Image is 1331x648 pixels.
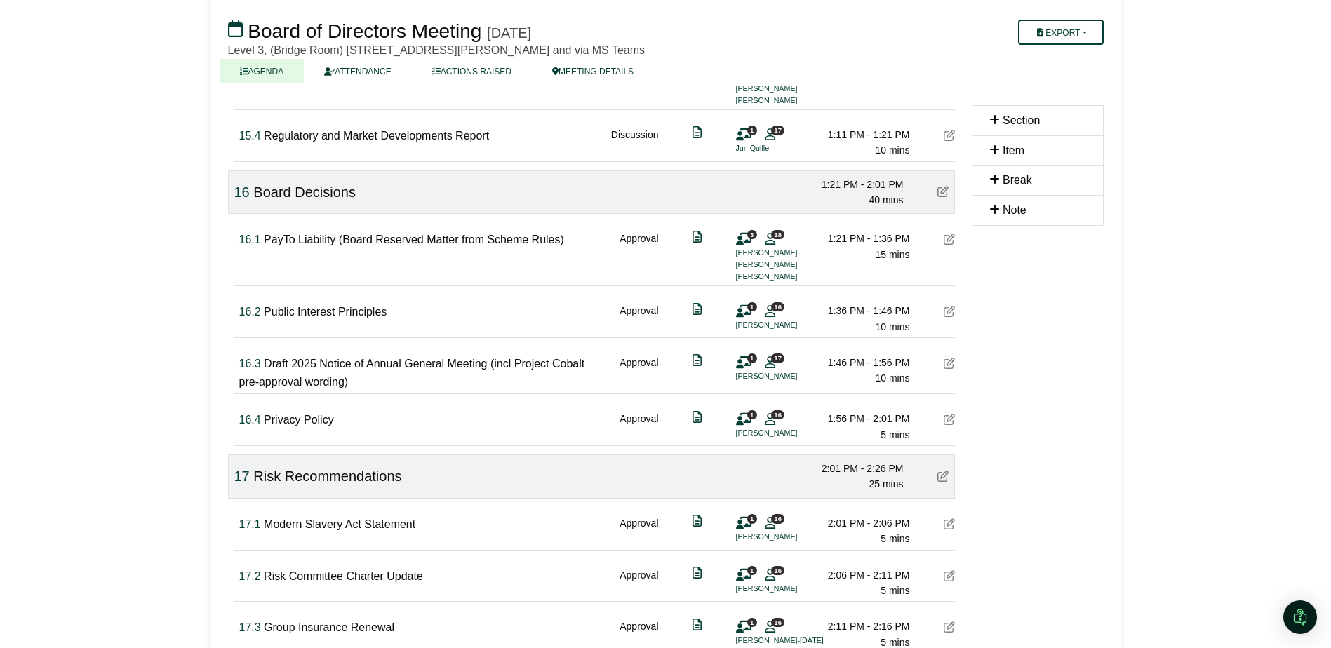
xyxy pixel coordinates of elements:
[771,618,784,627] span: 16
[239,570,261,582] span: Click to fine tune number
[239,414,261,426] span: Click to fine tune number
[736,427,841,439] li: [PERSON_NAME]
[812,303,910,318] div: 1:36 PM - 1:46 PM
[812,355,910,370] div: 1:46 PM - 1:56 PM
[736,583,841,595] li: [PERSON_NAME]
[869,194,903,205] span: 40 mins
[1283,600,1317,634] div: Open Intercom Messenger
[812,567,910,583] div: 2:06 PM - 2:11 PM
[234,468,250,484] span: Click to fine tune number
[747,126,757,135] span: 1
[620,411,658,443] div: Approval
[771,230,784,239] span: 18
[736,259,841,271] li: [PERSON_NAME]
[1018,20,1103,45] button: Export
[239,306,261,318] span: Click to fine tune number
[1003,174,1032,186] span: Break
[264,130,489,142] span: Regulatory and Market Developments Report
[805,177,904,192] div: 1:21 PM - 2:01 PM
[869,478,903,490] span: 25 mins
[412,59,532,83] a: ACTIONS RAISED
[812,411,910,426] div: 1:56 PM - 2:01 PM
[239,621,261,633] span: Click to fine tune number
[239,358,585,388] span: Draft 2025 Notice of Annual General Meeting (incl Project Cobalt pre-approval wording)
[264,570,423,582] span: Risk Committee Charter Update
[487,25,531,41] div: [DATE]
[747,618,757,627] span: 1
[771,302,784,311] span: 16
[875,249,909,260] span: 15 mins
[620,303,658,335] div: Approval
[881,585,909,596] span: 5 mins
[747,514,757,523] span: 1
[234,184,250,200] span: Click to fine tune number
[264,414,334,426] span: Privacy Policy
[875,321,909,332] span: 10 mins
[228,44,646,56] span: Level 3, (Bridge Room) [STREET_ADDRESS][PERSON_NAME] and via MS Teams
[736,635,841,647] li: [PERSON_NAME]-[DATE]
[620,567,658,599] div: Approval
[771,410,784,419] span: 16
[1003,204,1026,216] span: Note
[620,515,658,547] div: Approval
[532,59,654,83] a: MEETING DETAILS
[611,127,659,158] div: Discussion
[239,130,261,142] span: Click to fine tune number
[805,461,904,476] div: 2:01 PM - 2:26 PM
[747,353,757,363] span: 1
[736,247,841,259] li: [PERSON_NAME]
[239,358,261,370] span: Click to fine tune number
[736,142,841,154] li: Jun Quille
[736,83,841,95] li: [PERSON_NAME]
[1003,114,1040,126] span: Section
[248,20,481,42] span: Board of Directors Meeting
[812,619,910,634] div: 2:11 PM - 2:16 PM
[771,566,784,575] span: 16
[264,621,394,633] span: Group Insurance Renewal
[1003,144,1024,156] span: Item
[736,95,841,107] li: [PERSON_NAME]
[736,271,841,283] li: [PERSON_NAME]
[747,566,757,575] span: 1
[239,234,261,245] span: Click to fine tune number
[736,319,841,331] li: [PERSON_NAME]
[812,127,910,142] div: 1:11 PM - 1:21 PM
[253,468,401,484] span: Risk Recommendations
[736,531,841,543] li: [PERSON_NAME]
[881,637,909,648] span: 5 mins
[875,144,909,156] span: 10 mins
[771,126,784,135] span: 17
[812,515,910,531] div: 2:01 PM - 2:06 PM
[771,353,784,363] span: 17
[881,533,909,544] span: 5 mins
[881,429,909,440] span: 5 mins
[620,231,658,283] div: Approval
[771,514,784,523] span: 16
[620,355,658,391] div: Approval
[253,184,356,200] span: Board Decisions
[875,372,909,384] span: 10 mins
[220,59,305,83] a: AGENDA
[736,370,841,382] li: [PERSON_NAME]
[239,518,261,530] span: Click to fine tune number
[264,306,387,318] span: Public Interest Principles
[747,302,757,311] span: 1
[264,518,415,530] span: Modern Slavery Act Statement
[747,410,757,419] span: 1
[304,59,411,83] a: ATTENDANCE
[264,234,564,245] span: PayTo Liability (Board Reserved Matter from Scheme Rules)
[812,231,910,246] div: 1:21 PM - 1:36 PM
[747,230,757,239] span: 3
